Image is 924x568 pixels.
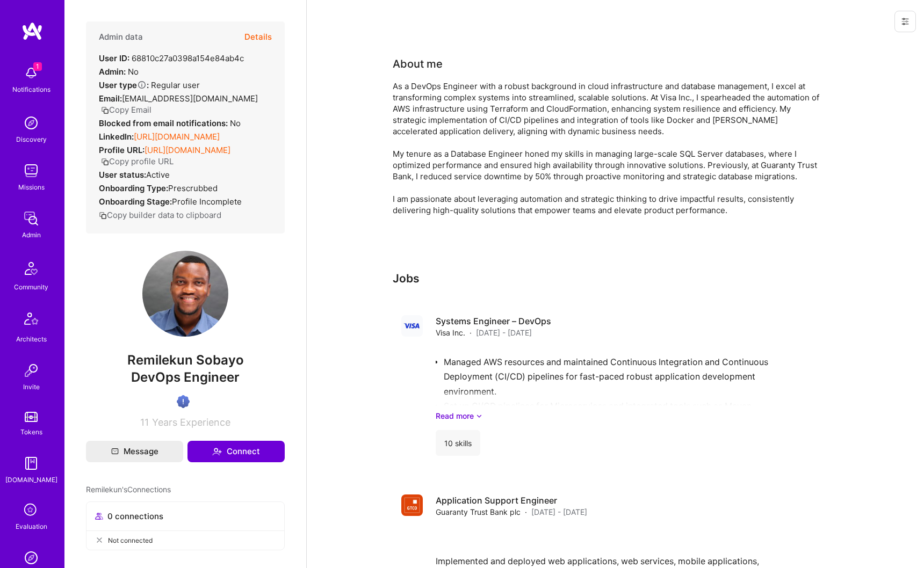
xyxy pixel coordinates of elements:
[393,272,839,285] h3: Jobs
[20,208,42,229] img: admin teamwork
[16,333,47,345] div: Architects
[99,132,134,142] strong: LinkedIn:
[23,381,40,392] div: Invite
[134,132,220,142] a: [URL][DOMAIN_NAME]
[131,369,240,385] span: DevOps Engineer
[99,145,145,155] strong: Profile URL:
[168,183,218,193] span: prescrubbed
[101,156,174,167] button: Copy profile URL
[22,229,41,241] div: Admin
[436,494,587,506] h4: Application Support Engineer
[99,212,107,220] i: icon Copy
[99,53,244,64] div: 68810c27a0398a154e84ab4c
[212,447,222,456] i: icon Connect
[108,535,153,546] span: Not connected
[12,84,50,95] div: Notifications
[142,251,228,337] img: User Avatar
[140,417,149,428] span: 11
[401,494,423,516] img: Company logo
[16,134,47,145] div: Discovery
[122,93,258,104] span: [EMAIL_ADDRESS][DOMAIN_NAME]
[99,209,221,221] button: Copy builder data to clipboard
[16,521,47,532] div: Evaluation
[436,315,551,327] h4: Systems Engineer – DevOps
[111,448,119,455] i: icon Mail
[137,80,147,90] i: Help
[401,315,423,337] img: Company logo
[14,281,48,293] div: Community
[20,160,42,181] img: teamwork
[436,327,465,338] span: Visa Inc.
[99,170,146,180] strong: User status:
[33,62,42,71] span: 1
[20,112,42,134] img: discovery
[531,506,587,518] span: [DATE] - [DATE]
[393,56,443,72] div: About me
[101,106,109,114] i: icon Copy
[101,104,151,115] button: Copy Email
[187,441,285,462] button: Connect
[99,66,139,77] div: No
[172,196,242,207] span: Profile Incomplete
[95,512,103,520] i: icon Collaborator
[99,80,149,90] strong: User type :
[436,430,480,456] div: 10 skills
[18,308,44,333] img: Architects
[470,327,472,338] span: ·
[436,410,830,421] a: Read more
[101,158,109,166] i: icon Copy
[20,453,42,474] img: guide book
[99,32,143,42] h4: Admin data
[20,426,42,438] div: Tokens
[525,506,527,518] span: ·
[25,412,38,422] img: tokens
[86,441,183,462] button: Message
[86,501,285,550] button: 0 connectionsNot connected
[145,145,230,155] a: [URL][DOMAIN_NAME]
[177,395,190,408] img: High Potential User
[476,327,532,338] span: [DATE] - [DATE]
[476,410,482,421] i: icon ArrowDownSecondaryDark
[18,256,44,281] img: Community
[86,484,171,495] span: Remilekun's Connections
[86,352,285,368] span: Remilekun Sobayo
[99,196,172,207] strong: Onboarding Stage:
[146,170,170,180] span: Active
[20,360,42,381] img: Invite
[99,118,241,129] div: No
[99,53,129,63] strong: User ID:
[99,93,122,104] strong: Email:
[436,506,521,518] span: Guaranty Trust Bank plc
[20,62,42,84] img: bell
[99,79,200,91] div: Regular user
[5,474,57,485] div: [DOMAIN_NAME]
[244,21,272,53] button: Details
[18,181,45,193] div: Missions
[99,67,126,77] strong: Admin:
[99,118,230,128] strong: Blocked from email notifications:
[393,81,822,216] div: As a DevOps Engineer with a robust background in cloud infrastructure and database management, I ...
[21,500,41,521] i: icon SelectionTeam
[99,183,168,193] strong: Onboarding Type:
[95,536,104,544] i: icon CloseGray
[152,417,230,428] span: Years Experience
[21,21,43,41] img: logo
[107,511,163,522] span: 0 connections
